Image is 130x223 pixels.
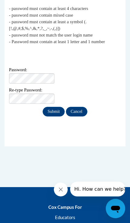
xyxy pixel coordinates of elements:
[48,204,82,210] b: Cox Campus For
[43,107,64,116] input: Submit
[55,215,75,220] a: Educators
[4,5,56,10] span: Hi. How can we help?
[9,6,105,44] span: - password must contain at least 4 characters - password must contain mixed case - password must ...
[54,183,68,196] iframe: Close message
[9,87,121,94] span: Re-type Password:
[106,199,125,218] iframe: Button to launch messaging window
[70,182,125,196] iframe: Message from company
[9,67,121,73] span: Password:
[66,107,87,116] input: Cancel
